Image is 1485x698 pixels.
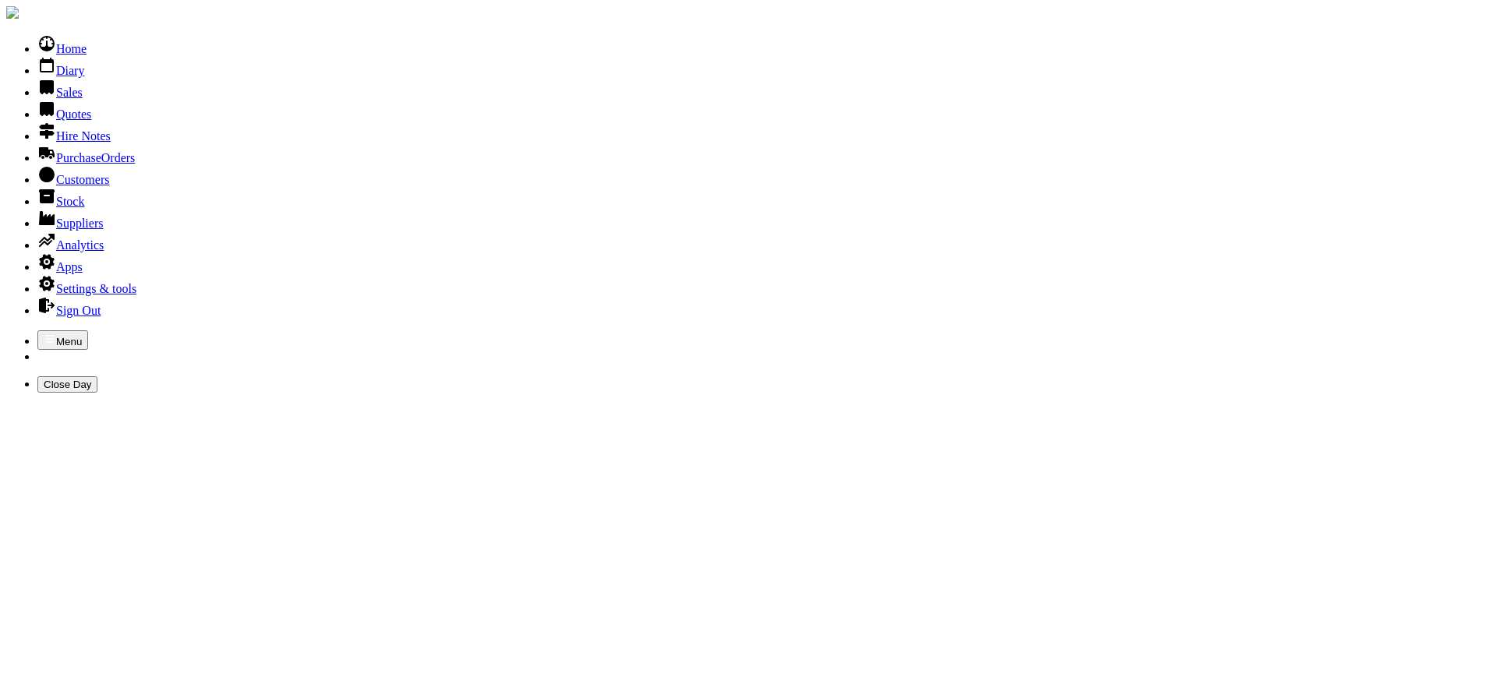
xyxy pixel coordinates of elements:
[37,304,101,317] a: Sign Out
[37,173,109,186] a: Customers
[37,376,97,393] button: Close Day
[6,6,19,19] img: companylogo.jpg
[37,260,83,273] a: Apps
[37,86,83,99] a: Sales
[37,187,1479,209] li: Stock
[37,108,91,121] a: Quotes
[37,129,111,143] a: Hire Notes
[37,122,1479,143] li: Hire Notes
[37,217,103,230] a: Suppliers
[37,78,1479,100] li: Sales
[37,42,87,55] a: Home
[37,64,84,77] a: Diary
[37,209,1479,231] li: Suppliers
[37,238,104,252] a: Analytics
[37,330,88,350] button: Menu
[37,282,136,295] a: Settings & tools
[37,195,84,208] a: Stock
[37,151,135,164] a: PurchaseOrders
